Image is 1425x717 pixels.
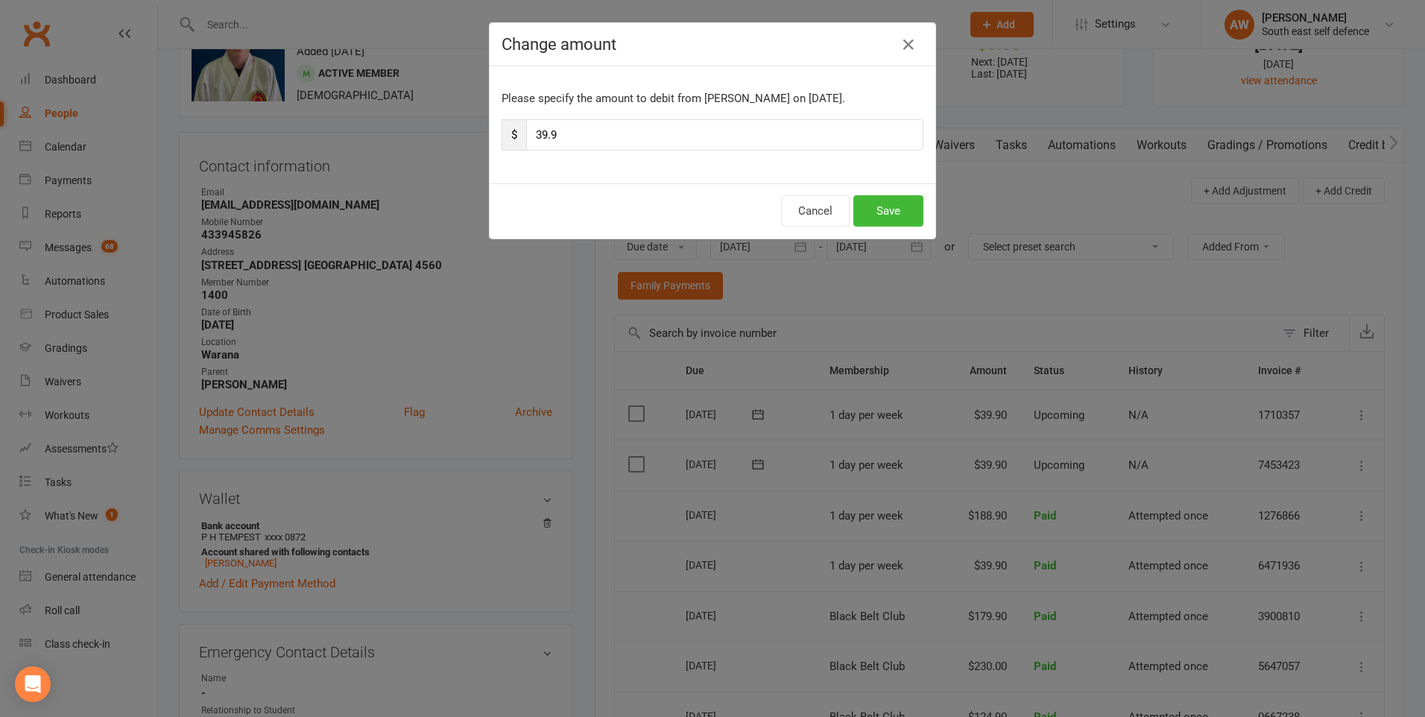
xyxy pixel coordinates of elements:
p: Please specify the amount to debit from [PERSON_NAME] on [DATE]. [502,89,923,107]
button: Close [897,33,920,57]
button: Cancel [781,195,850,227]
div: Open Intercom Messenger [15,666,51,702]
h4: Change amount [502,35,923,54]
button: Save [853,195,923,227]
span: $ [502,119,526,151]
